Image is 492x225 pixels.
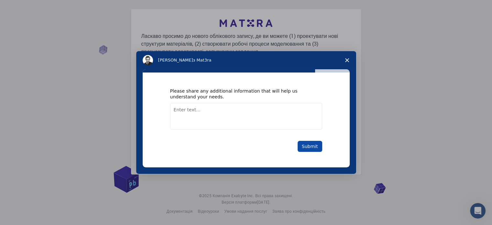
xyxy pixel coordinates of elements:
div: Please share any additional information that will help us understand your needs. [170,88,312,100]
font: Підтримка [12,5,44,10]
button: Submit [298,141,322,152]
textarea: Enter text... [170,103,322,129]
img: Зображення профілю для Тимура [143,55,153,65]
font: з Mat3ra [193,58,212,62]
span: Закрити опитування [338,51,356,69]
font: [PERSON_NAME] [158,58,193,62]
